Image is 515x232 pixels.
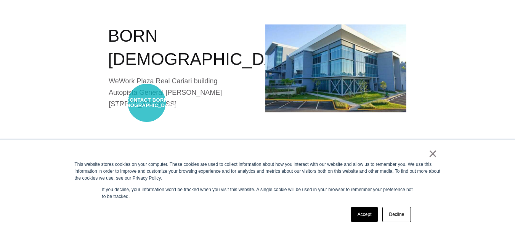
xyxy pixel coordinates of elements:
h2: BORN [DEMOGRAPHIC_DATA] [108,24,250,71]
a: Accept [351,207,378,222]
a: Decline [382,207,411,222]
a: × [428,150,438,157]
div: This website stores cookies on your computer. These cookies are used to collect information about... [75,161,441,182]
p: If you decline, your information won’t be tracked when you visit this website. A single cookie wi... [102,186,413,200]
div: WeWork Plaza Real Cariari building Autopista General [PERSON_NAME] [STREET_ADDRESS] [109,75,250,110]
